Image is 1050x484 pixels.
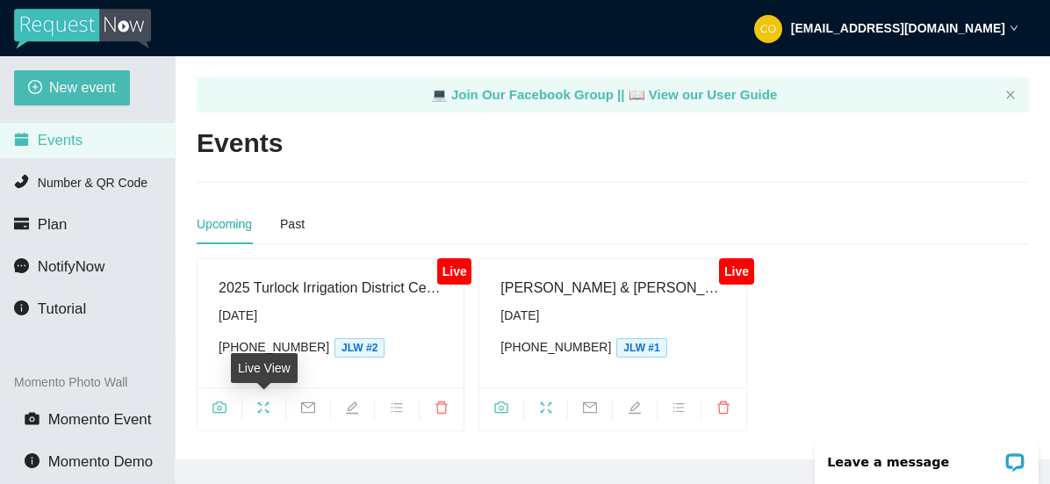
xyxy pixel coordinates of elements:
span: mail [568,401,612,420]
span: camera [198,401,241,420]
span: phone [14,174,29,189]
span: edit [331,401,375,420]
div: 2025 Turlock Irrigation District Celebration of Water & Power [219,277,442,299]
span: laptop [629,87,645,102]
img: RequestNow [14,9,151,49]
span: Momento Demo [48,453,153,470]
span: info-circle [25,453,40,468]
span: info-circle [14,300,29,315]
iframe: LiveChat chat widget [803,429,1050,484]
span: NotifyNow [38,258,104,275]
a: laptop Join Our Facebook Group || [431,87,629,102]
span: JLW #1 [616,338,666,358]
span: down [1010,24,1018,33]
div: Live View [231,353,298,383]
span: camera [479,401,523,420]
span: calendar [14,132,29,147]
span: New event [49,76,116,98]
button: close [1005,90,1016,101]
span: Momento Event [48,411,152,428]
strong: [EMAIL_ADDRESS][DOMAIN_NAME] [791,21,1005,35]
span: delete [420,401,464,420]
div: Live [719,258,753,285]
div: [DATE] [219,306,442,325]
div: Past [280,214,305,234]
span: Events [38,132,83,148]
span: Plan [38,216,68,233]
button: plus-circleNew event [14,70,130,105]
div: [PERSON_NAME] & [PERSON_NAME] [500,277,724,299]
a: laptop View our User Guide [629,87,778,102]
div: Upcoming [197,214,252,234]
span: bars [658,401,701,420]
div: [PHONE_NUMBER] [500,337,724,358]
span: Tutorial [38,300,86,317]
div: [PHONE_NUMBER] [219,337,442,358]
div: Live [437,258,471,285]
span: camera [25,411,40,426]
span: fullscreen [524,401,568,420]
span: plus-circle [28,80,42,97]
span: mail [286,401,330,420]
span: credit-card [14,216,29,231]
img: 80ccb84ea51d40aec798d9c2fdf281a2 [754,15,782,43]
span: JLW #2 [334,338,385,358]
span: edit [613,401,657,420]
span: bars [375,401,419,420]
span: close [1005,90,1016,100]
span: laptop [431,87,448,102]
span: Number & QR Code [38,176,147,190]
h2: Events [197,126,283,162]
span: fullscreen [242,401,286,420]
span: delete [701,401,746,420]
span: message [14,258,29,273]
div: [DATE] [500,306,724,325]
